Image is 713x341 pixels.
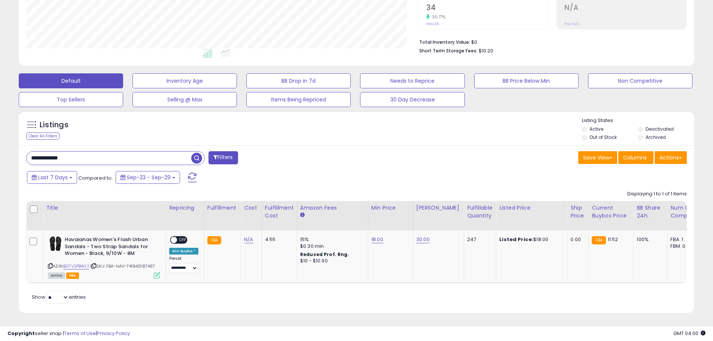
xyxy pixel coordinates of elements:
[588,73,692,88] button: Non Competitive
[416,236,430,243] a: 30.00
[208,151,238,164] button: Filters
[127,174,171,181] span: Sep-23 - Sep-29
[592,236,606,244] small: FBA
[38,174,68,181] span: Last 7 Days
[66,273,79,279] span: FBA
[479,47,493,54] span: $10.20
[670,236,695,243] div: FBA: 1
[19,92,123,107] button: Top Sellers
[419,39,470,45] b: Total Inventory Value:
[570,236,583,243] div: 0.00
[78,174,113,182] span: Compared to:
[564,22,579,26] small: Prev: N/A
[300,204,365,212] div: Amazon Fees
[7,330,35,337] strong: Copyright
[169,248,198,255] div: Win BuyBox *
[63,263,89,270] a: B07V2PBWLT
[300,258,362,264] div: $10 - $10.90
[646,134,666,140] label: Archived
[655,151,687,164] button: Actions
[623,154,647,161] span: Columns
[371,236,383,243] a: 18.00
[618,151,653,164] button: Columns
[244,236,253,243] a: N/A
[426,3,548,13] h2: 34
[474,73,579,88] button: BB Price Below Min
[64,330,96,337] a: Terms of Use
[40,120,68,130] h5: Listings
[670,204,698,220] div: Num of Comp.
[26,133,60,140] div: Clear All Filters
[244,204,259,212] div: Cost
[592,204,630,220] div: Current Buybox Price
[48,236,160,278] div: ASIN:
[27,171,77,184] button: Last 7 Days
[499,236,533,243] b: Listed Price:
[97,330,130,337] a: Privacy Policy
[589,126,603,132] label: Active
[637,204,664,220] div: BB Share 24h.
[467,236,490,243] div: 247
[169,256,198,273] div: Preset:
[589,134,617,140] label: Out of Stock
[430,14,445,20] small: 30.77%
[426,22,439,26] small: Prev: 26
[46,204,163,212] div: Title
[207,236,221,244] small: FBA
[578,151,617,164] button: Save View
[48,236,63,251] img: 41qYmLEPA6L._SL40_.jpg
[65,236,156,259] b: Havaianas Women's Flash Urban Sandals - Two Strap Sandals for Women - Black, 9/10W - 8M
[564,3,686,13] h2: N/A
[169,204,201,212] div: Repricing
[116,171,180,184] button: Sep-23 - Sep-29
[132,92,237,107] button: Selling @ Max
[608,236,618,243] span: 11.52
[132,73,237,88] button: Inventory Age
[570,204,585,220] div: Ship Price
[627,191,687,198] div: Displaying 1 to 1 of 1 items
[300,243,362,250] div: $0.30 min
[371,204,410,212] div: Min Price
[499,204,564,212] div: Listed Price
[637,236,661,243] div: 100%
[360,92,464,107] button: 30 Day Decrease
[48,273,65,279] span: All listings currently available for purchase on Amazon
[300,251,349,258] b: Reduced Prof. Rng.
[416,204,461,212] div: [PERSON_NAME]
[300,212,305,219] small: Amazon Fees.
[419,48,478,54] b: Short Term Storage Fees:
[32,293,86,301] span: Show: entries
[300,236,362,243] div: 15%
[7,330,130,337] div: seller snap | |
[246,73,351,88] button: BB Drop in 7d
[670,243,695,250] div: FBM: 0
[265,204,294,220] div: Fulfillment Cost
[419,37,681,46] li: $0
[673,330,706,337] span: 2025-10-7 04:00 GMT
[467,204,493,220] div: Fulfillable Quantity
[265,236,291,243] div: 4.55
[360,73,464,88] button: Needs to Reprice
[499,236,561,243] div: $18.00
[207,204,238,212] div: Fulfillment
[19,73,123,88] button: Default
[582,117,694,124] p: Listing States:
[90,263,155,269] span: | SKU: FBA-HAV-741940187467
[246,92,351,107] button: Items Being Repriced
[177,237,189,243] span: OFF
[646,126,674,132] label: Deactivated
